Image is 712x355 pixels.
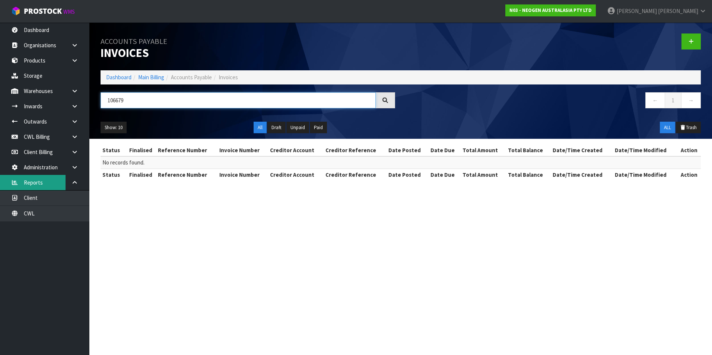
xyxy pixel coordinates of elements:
[324,169,387,180] th: Creditor Reference
[101,144,125,156] th: Status
[63,8,75,15] small: WMS
[171,74,212,81] span: Accounts Payable
[387,169,428,180] th: Date Posted
[106,74,131,81] a: Dashboard
[125,169,156,180] th: Finalised
[551,169,613,180] th: Date/Time Created
[101,92,376,108] input: Search invoices
[658,7,698,15] span: [PERSON_NAME]
[617,7,657,15] span: [PERSON_NAME]
[387,144,428,156] th: Date Posted
[268,144,324,156] th: Creditor Account
[660,122,675,134] button: ALL
[156,169,217,180] th: Reference Number
[219,74,238,81] span: Invoices
[217,144,268,156] th: Invoice Number
[506,144,551,156] th: Total Balance
[101,36,167,46] small: Accounts Payable
[676,122,701,134] button: Trash
[506,169,551,180] th: Total Balance
[461,169,506,180] th: Total Amount
[101,169,125,180] th: Status
[286,122,309,134] button: Unpaid
[677,144,701,156] th: Action
[505,4,596,16] a: N03 - NEOGEN AUSTRALASIA PTY LTD
[665,92,681,108] a: 1
[156,144,217,156] th: Reference Number
[429,169,461,180] th: Date Due
[429,144,461,156] th: Date Due
[677,169,701,180] th: Action
[324,144,387,156] th: Creditor Reference
[645,92,665,108] a: ←
[613,144,677,156] th: Date/Time Modified
[613,169,677,180] th: Date/Time Modified
[254,122,267,134] button: All
[125,144,156,156] th: Finalised
[461,144,506,156] th: Total Amount
[217,169,268,180] th: Invoice Number
[681,92,701,108] a: →
[101,33,395,59] h1: Invoices
[406,92,701,111] nav: Page navigation
[268,169,324,180] th: Creditor Account
[11,6,20,16] img: cube-alt.png
[101,122,127,134] button: Show: 10
[310,122,327,134] button: Paid
[138,74,164,81] a: Main Billing
[267,122,286,134] button: Draft
[509,7,592,13] strong: N03 - NEOGEN AUSTRALASIA PTY LTD
[551,144,613,156] th: Date/Time Created
[101,156,701,169] td: No records found.
[24,6,62,16] span: ProStock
